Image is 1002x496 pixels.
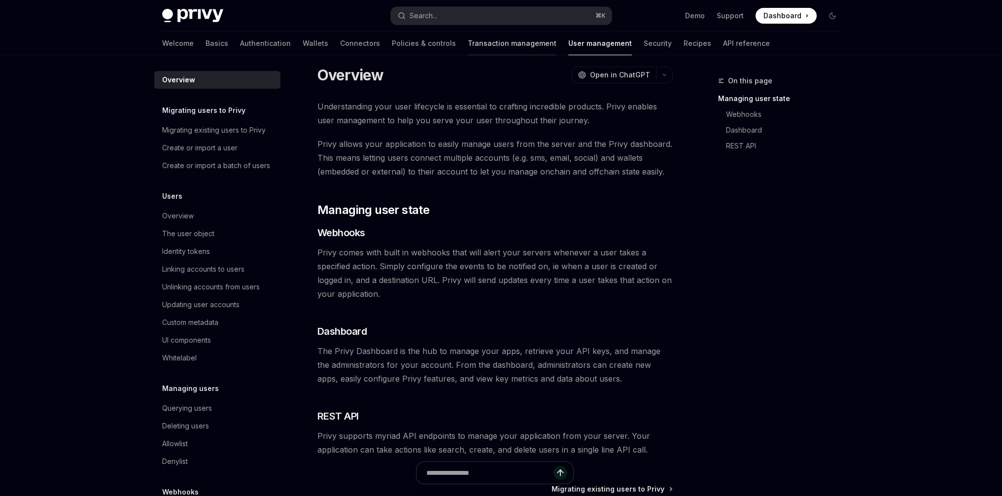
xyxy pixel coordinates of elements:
a: Security [644,32,672,55]
h5: Managing users [162,383,219,394]
a: Allowlist [154,435,280,453]
button: Toggle dark mode [825,8,840,24]
a: Managing user state [718,91,848,106]
div: Overview [162,74,195,86]
div: The user object [162,228,214,240]
span: Dashboard [763,11,801,21]
a: API reference [723,32,770,55]
a: REST API [726,138,848,154]
a: UI components [154,331,280,349]
div: Linking accounts to users [162,263,244,275]
a: Unlinking accounts from users [154,278,280,296]
span: On this page [728,75,772,87]
span: REST API [317,409,359,423]
span: ⌘ K [595,12,606,20]
a: Migrating existing users to Privy [154,121,280,139]
a: User management [568,32,632,55]
button: Open in ChatGPT [572,67,656,83]
a: Whitelabel [154,349,280,367]
a: Updating user accounts [154,296,280,314]
a: Overview [154,207,280,225]
span: Privy comes with built in webhooks that will alert your servers whenever a user takes a specified... [317,246,673,301]
a: Dashboard [756,8,817,24]
a: Linking accounts to users [154,260,280,278]
a: Identity tokens [154,243,280,260]
h1: Overview [317,66,384,84]
a: Transaction management [468,32,556,55]
div: Create or import a user [162,142,238,154]
a: Querying users [154,399,280,417]
div: Overview [162,210,194,222]
div: Denylist [162,456,188,467]
a: Connectors [340,32,380,55]
a: Overview [154,71,280,89]
h5: Users [162,190,182,202]
span: Privy supports myriad API endpoints to manage your application from your server. Your application... [317,429,673,457]
a: Webhooks [726,106,848,122]
span: Privy allows your application to easily manage users from the server and the Privy dashboard. Thi... [317,137,673,178]
a: Demo [685,11,705,21]
span: Open in ChatGPT [590,70,650,80]
span: The Privy Dashboard is the hub to manage your apps, retrieve your API keys, and manage the admini... [317,344,673,386]
a: Dashboard [726,122,848,138]
div: UI components [162,334,211,346]
div: Querying users [162,402,212,414]
a: Create or import a user [154,139,280,157]
button: Send message [553,466,567,480]
a: Welcome [162,32,194,55]
div: Custom metadata [162,317,218,328]
a: Create or import a batch of users [154,157,280,175]
a: Custom metadata [154,314,280,331]
img: dark logo [162,9,223,23]
button: Search...⌘K [391,7,612,25]
div: Create or import a batch of users [162,160,270,172]
a: Support [717,11,744,21]
div: Allowlist [162,438,188,450]
div: Migrating existing users to Privy [162,124,266,136]
a: Basics [206,32,228,55]
a: Recipes [684,32,711,55]
div: Whitelabel [162,352,197,364]
div: Updating user accounts [162,299,240,311]
a: Denylist [154,453,280,470]
div: Deleting users [162,420,209,432]
div: Search... [410,10,437,22]
a: The user object [154,225,280,243]
span: Dashboard [317,324,367,338]
span: Understanding your user lifecycle is essential to crafting incredible products. Privy enables use... [317,100,673,127]
h5: Migrating users to Privy [162,105,245,116]
span: Webhooks [317,226,365,240]
a: Deleting users [154,417,280,435]
a: Authentication [240,32,291,55]
a: Wallets [303,32,328,55]
span: Managing user state [317,202,430,218]
div: Identity tokens [162,246,210,257]
div: Unlinking accounts from users [162,281,260,293]
a: Policies & controls [392,32,456,55]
